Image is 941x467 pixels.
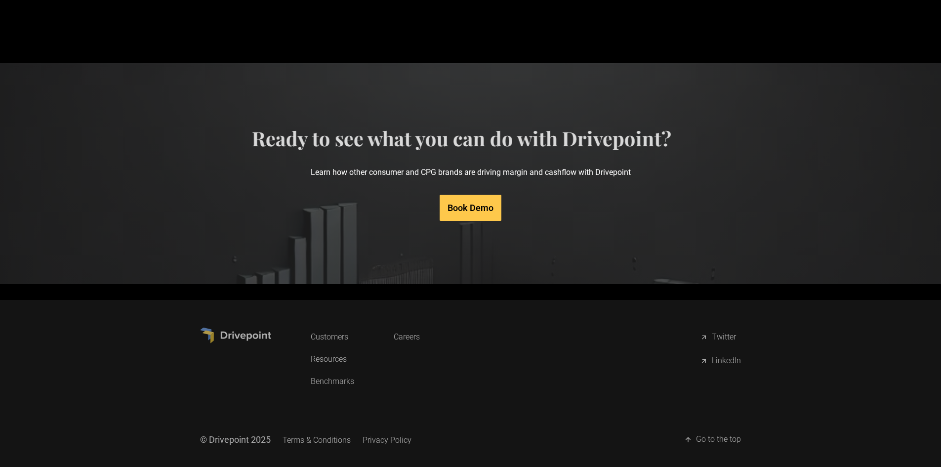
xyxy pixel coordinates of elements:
[712,355,741,367] div: LinkedIn
[712,331,736,343] div: Twitter
[311,349,354,368] a: Resources
[311,327,354,345] a: Customers
[394,327,420,345] a: Careers
[440,195,501,221] a: Book Demo
[700,351,741,371] a: LinkedIn
[696,433,741,445] div: Go to the top
[311,372,354,390] a: Benchmarks
[252,127,671,150] h4: Ready to see what you can do with Drivepoint?
[684,429,741,449] a: Go to the top
[363,430,411,449] a: Privacy Policy
[700,327,741,347] a: Twitter
[200,433,271,446] div: © Drivepoint 2025
[261,150,680,194] p: Learn how other consumer and CPG brands are driving margin and cashflow with Drivepoint
[283,430,351,449] a: Terms & Conditions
